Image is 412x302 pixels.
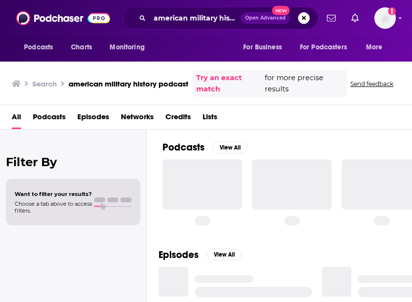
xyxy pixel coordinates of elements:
a: Show notifications dropdown [323,10,340,26]
button: open menu [17,38,66,57]
a: Networks [121,109,154,129]
input: Search podcasts, credits, & more... [150,10,241,26]
a: EpisodesView All [159,249,242,261]
button: open menu [103,38,157,57]
img: User Profile [374,7,396,29]
a: Try an exact match [196,72,263,95]
button: open menu [359,38,395,57]
h2: Filter By [6,155,140,169]
button: View All [206,249,242,260]
a: PodcastsView All [162,141,248,153]
a: Charts [65,38,98,57]
a: Podcasts [33,109,66,129]
a: Lists [203,109,217,129]
a: Credits [165,109,191,129]
span: New [272,6,290,15]
span: For Podcasters [300,41,347,54]
h2: Episodes [159,249,199,261]
h2: Podcasts [162,141,205,153]
button: Send feedback [347,80,396,88]
svg: Add a profile image [388,7,396,15]
a: Show notifications dropdown [347,10,363,26]
a: All [12,109,21,129]
h3: Search [32,79,57,88]
span: Choose a tab above to access filters. [15,200,92,214]
button: Open AdvancedNew [241,12,290,24]
img: Podchaser - Follow, Share and Rate Podcasts [16,9,110,27]
div: Search podcasts, credits, & more... [123,7,318,29]
span: Charts [71,41,92,54]
button: View All [212,142,248,153]
button: open menu [236,38,294,57]
span: Monitoring [110,41,144,54]
span: Want to filter your results? [15,191,92,197]
span: Logged in as KSteele [374,7,396,29]
span: Open Advanced [245,16,286,21]
h3: american military history podcast [69,79,188,88]
span: Podcasts [24,41,53,54]
span: for more precise results [265,72,343,95]
span: More [366,41,383,54]
button: open menu [294,38,361,57]
a: Episodes [77,109,109,129]
button: Show profile menu [374,7,396,29]
span: For Business [243,41,282,54]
